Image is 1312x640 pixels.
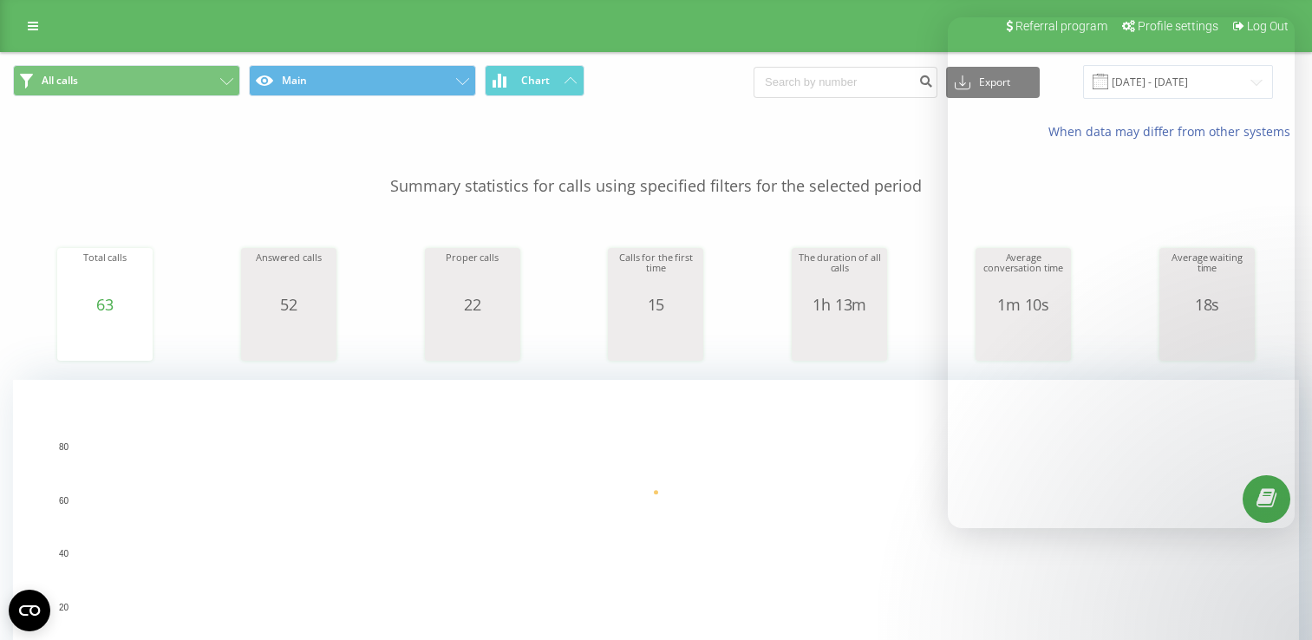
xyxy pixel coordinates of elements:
[59,549,69,558] text: 40
[948,17,1295,528] iframe: Intercom live chat
[59,603,69,612] text: 20
[612,252,699,296] div: Calls for the first time
[612,296,699,313] div: 15
[1253,542,1295,584] iframe: Intercom live chat
[754,67,937,98] input: Search by number
[429,252,516,296] div: Proper calls
[62,252,148,296] div: Total calls
[13,65,240,96] button: All calls
[9,590,50,631] button: Open CMP widget
[249,65,476,96] button: Main
[429,313,516,365] svg: A chart.
[59,442,69,452] text: 80
[796,252,883,296] div: The duration of all calls
[946,67,1040,98] button: Export
[62,296,148,313] div: 63
[612,313,699,365] svg: A chart.
[796,296,883,313] div: 1h 13m
[245,313,332,365] svg: A chart.
[429,296,516,313] div: 22
[42,74,78,88] span: All calls
[59,496,69,506] text: 60
[485,65,584,96] button: Chart
[245,252,332,296] div: Answered calls
[521,75,550,87] span: Chart
[245,296,332,313] div: 52
[796,313,883,365] svg: A chart.
[13,140,1299,198] p: Summary statistics for calls using specified filters for the selected period
[62,313,148,365] svg: A chart.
